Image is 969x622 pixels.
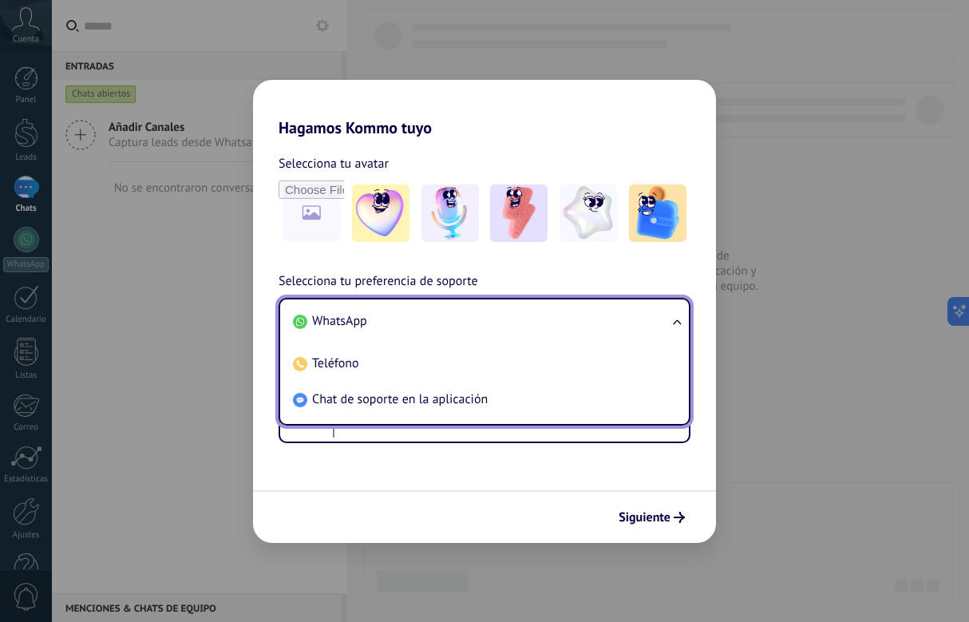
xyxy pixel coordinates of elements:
span: Teléfono [312,355,359,371]
h2: Hagamos Kommo tuyo [253,80,716,137]
img: -3.jpeg [490,184,548,242]
img: -1.jpeg [352,184,409,242]
button: Siguiente [611,504,692,531]
img: -5.jpeg [629,184,686,242]
span: Chat de soporte en la aplicación [312,391,488,407]
span: Siguiente [619,512,670,523]
img: -4.jpeg [560,184,617,242]
span: Selecciona tu preferencia de soporte [279,271,478,292]
img: -2.jpeg [421,184,479,242]
span: WhatsApp [312,313,367,329]
span: Selecciona tu avatar [279,153,389,174]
